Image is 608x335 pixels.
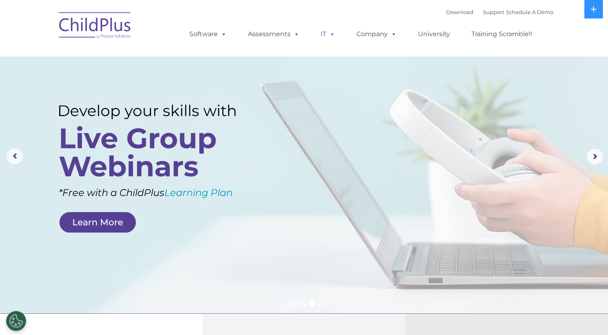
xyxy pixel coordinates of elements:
[240,26,307,42] a: Assessments
[59,184,273,202] rs-layer: *Free with a ChildPlus
[164,187,233,198] a: Learning Plan
[59,124,256,180] rs-layer: Live Group Webinars
[112,86,146,92] span: Phone number
[57,102,258,120] rs-layer: Develop your skills with
[6,311,26,331] button: Cookies Settings
[181,26,235,42] a: Software
[483,9,504,15] a: Support
[348,26,405,42] a: Company
[112,53,136,59] span: Last name
[463,26,540,42] a: Training Scramble!!
[59,212,136,233] a: Learn More
[477,248,608,335] iframe: Chat Widget
[313,26,343,42] a: IT
[446,9,553,15] font: |
[506,9,553,15] a: Schedule A Demo
[446,9,473,15] a: Download
[410,26,458,42] a: University
[55,6,135,47] img: ChildPlus by Procare Solutions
